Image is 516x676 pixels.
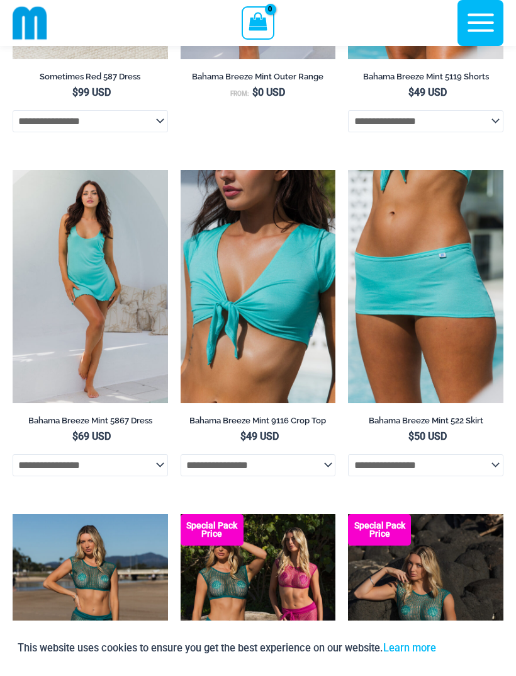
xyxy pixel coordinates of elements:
a: Sometimes Red 587 Dress [13,71,168,86]
img: Bahama Breeze Mint 522 Skirt 01 [348,170,503,403]
h2: Bahama Breeze Mint 5867 Dress [13,415,168,426]
img: Bahama Breeze Mint 5867 Dress 01 [13,170,168,403]
a: Bahama Breeze Mint 9116 Crop Top 01Bahama Breeze Mint 9116 Crop Top 02Bahama Breeze Mint 9116 Cro... [181,170,336,403]
span: $ [252,86,258,98]
img: cropped mm emblem [13,6,47,40]
a: Bahama Breeze Mint 522 Skirt 01Bahama Breeze Mint 522 Skirt 02Bahama Breeze Mint 522 Skirt 02 [348,170,503,403]
span: From: [230,90,249,97]
a: Bahama Breeze Mint 522 Skirt [348,415,503,430]
span: $ [72,430,78,442]
bdi: 49 USD [240,430,279,442]
bdi: 0 USD [252,86,285,98]
b: Special Pack Price [181,522,244,538]
b: Special Pack Price [348,522,411,538]
bdi: 99 USD [72,86,111,98]
a: Bahama Breeze Mint 5867 Dress [13,415,168,430]
span: $ [408,430,414,442]
a: Bahama Breeze Mint 9116 Crop Top [181,415,336,430]
h2: Bahama Breeze Mint 522 Skirt [348,415,503,426]
h2: Bahama Breeze Mint Outer Range [181,71,336,82]
a: View Shopping Cart, empty [242,6,274,39]
h2: Bahama Breeze Mint 9116 Crop Top [181,415,336,426]
a: Bahama Breeze Mint 5119 Shorts [348,71,503,86]
h2: Bahama Breeze Mint 5119 Shorts [348,71,503,82]
bdi: 49 USD [408,86,447,98]
a: Bahama Breeze Mint Outer Range [181,71,336,86]
button: Accept [446,633,499,663]
p: This website uses cookies to ensure you get the best experience on our website. [18,639,436,656]
bdi: 50 USD [408,430,447,442]
bdi: 69 USD [72,430,111,442]
span: $ [72,86,78,98]
a: Bahama Breeze Mint 5867 Dress 01Bahama Breeze Mint 5867 Dress 03Bahama Breeze Mint 5867 Dress 03 [13,170,168,403]
img: Bahama Breeze Mint 9116 Crop Top 01 [181,170,336,403]
h2: Sometimes Red 587 Dress [13,71,168,82]
a: Learn more [383,642,436,654]
span: $ [240,430,246,442]
span: $ [408,86,414,98]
